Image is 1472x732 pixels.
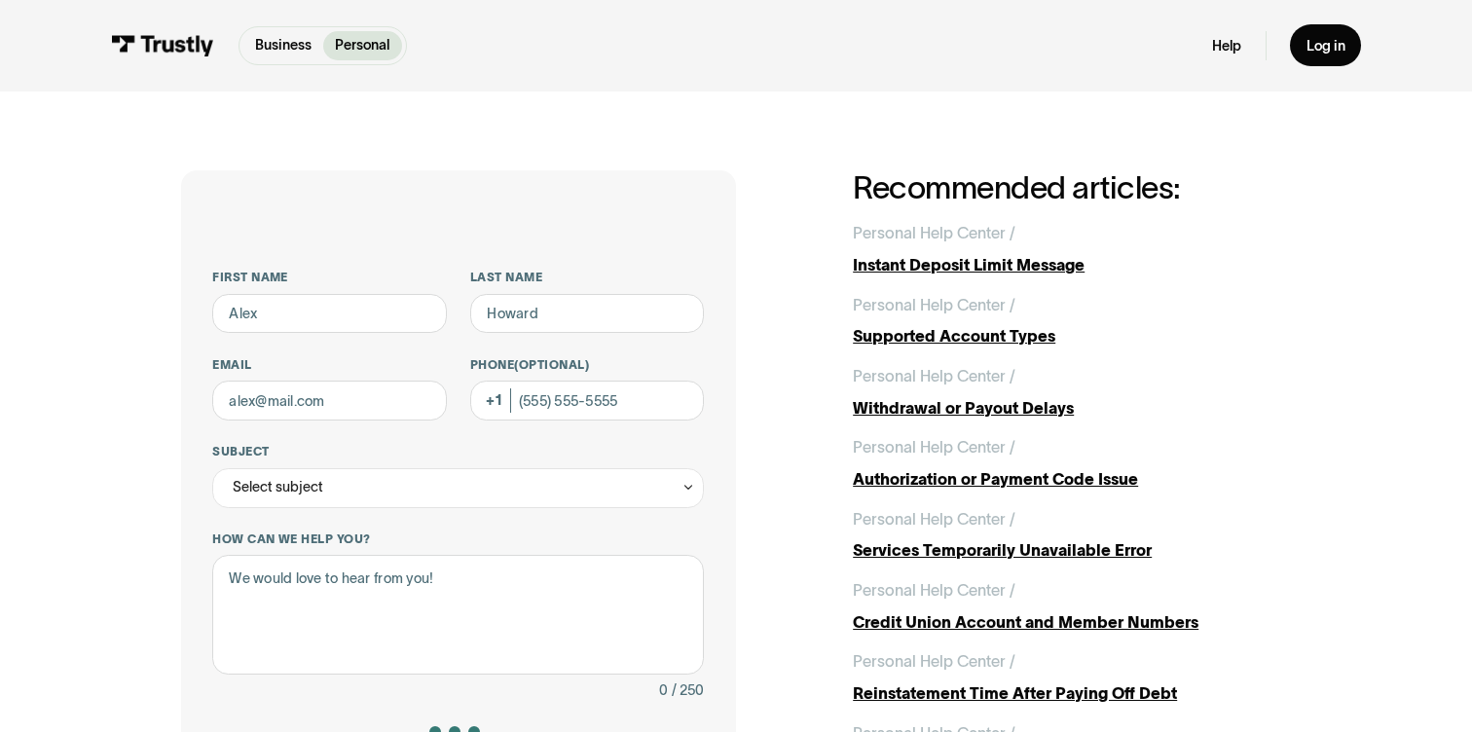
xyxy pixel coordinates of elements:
[853,538,1291,562] div: Services Temporarily Unavailable Error
[853,649,1291,705] a: Personal Help Center /Reinstatement Time After Paying Off Debt
[853,435,1291,491] a: Personal Help Center /Authorization or Payment Code Issue
[212,444,704,459] label: Subject
[470,357,704,373] label: Phone
[853,507,1291,563] a: Personal Help Center /Services Temporarily Unavailable Error
[853,396,1291,420] div: Withdrawal or Payout Delays
[470,270,704,285] label: Last name
[853,435,1015,458] div: Personal Help Center /
[853,221,1291,276] a: Personal Help Center /Instant Deposit Limit Message
[212,381,446,421] input: alex@mail.com
[111,35,214,56] img: Trustly Logo
[470,381,704,421] input: (555) 555-5555
[212,357,446,373] label: Email
[514,358,589,371] span: (Optional)
[335,35,389,55] p: Personal
[470,294,704,334] input: Howard
[853,253,1291,276] div: Instant Deposit Limit Message
[212,270,446,285] label: First name
[1290,24,1361,66] a: Log in
[255,35,312,55] p: Business
[853,221,1015,244] div: Personal Help Center /
[853,293,1291,348] a: Personal Help Center /Supported Account Types
[243,31,323,60] a: Business
[853,507,1015,531] div: Personal Help Center /
[323,31,401,60] a: Personal
[853,170,1291,205] h2: Recommended articles:
[853,681,1291,705] div: Reinstatement Time After Paying Off Debt
[853,364,1291,420] a: Personal Help Center /Withdrawal or Payout Delays
[659,678,668,702] div: 0
[853,293,1015,316] div: Personal Help Center /
[853,649,1015,673] div: Personal Help Center /
[853,467,1291,491] div: Authorization or Payment Code Issue
[212,531,704,547] label: How can we help you?
[853,610,1291,634] div: Credit Union Account and Member Numbers
[853,324,1291,348] div: Supported Account Types
[212,294,446,334] input: Alex
[672,678,704,702] div: / 250
[853,364,1015,387] div: Personal Help Center /
[853,578,1291,634] a: Personal Help Center /Credit Union Account and Member Numbers
[1212,37,1241,55] a: Help
[233,475,323,498] div: Select subject
[1306,37,1345,55] div: Log in
[853,578,1015,602] div: Personal Help Center /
